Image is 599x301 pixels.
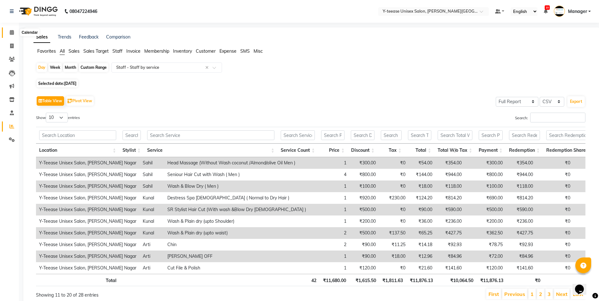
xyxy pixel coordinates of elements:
td: ₹141.60 [435,262,465,274]
td: ₹362.50 [465,227,506,239]
input: Search Service Count [281,130,315,140]
td: ₹0 [379,169,409,180]
td: ₹590.00 [506,204,536,215]
th: Tax: activate to sort column ascending [378,144,405,157]
input: Search: [530,113,585,122]
th: Discount: activate to sort column ascending [348,144,378,157]
td: ₹690.00 [465,192,506,204]
td: ₹800.00 [350,169,379,180]
td: ₹100.00 [350,180,379,192]
th: ₹11,876.13 [406,274,436,286]
input: Search Redemption Share [546,130,591,140]
span: Selected date: [37,80,78,87]
th: Redemption Share: activate to sort column ascending [543,144,594,157]
input: Search Price [321,130,344,140]
td: 2 [309,227,350,239]
a: Previous [504,291,525,297]
a: 2 [539,291,542,297]
td: ₹12.96 [409,251,435,262]
td: ₹200.00 [465,215,506,227]
td: Arti [140,239,164,251]
span: Manager [568,8,587,15]
td: ₹144.00 [409,169,435,180]
td: ₹0 [379,204,409,215]
span: [DATE] [64,81,76,86]
button: Export [567,96,585,107]
td: ₹36.00 [409,215,435,227]
td: ₹0 [536,215,573,227]
div: Month [63,63,78,72]
td: Kunal [140,204,164,215]
span: Misc [254,48,263,54]
span: Membership [144,48,169,54]
td: Y-Teease Unisex Salon, [PERSON_NAME] Nagar [36,192,140,204]
td: ₹800.00 [465,169,506,180]
th: Location: activate to sort column ascending [36,144,119,157]
td: ₹11.25 [379,239,409,251]
td: Destress Spa [DEMOGRAPHIC_DATA] ( Normal to Dry Hair ) [164,192,309,204]
a: Next [556,291,567,297]
th: Total W/o Tax: activate to sort column ascending [434,144,476,157]
td: ₹141.60 [506,262,536,274]
td: ₹0 [379,180,409,192]
td: ₹0 [379,157,409,169]
span: SMS [240,48,250,54]
button: Pivot View [66,96,94,106]
td: 1 [309,180,350,192]
td: ₹590.00 [435,204,465,215]
td: ₹0 [536,192,573,204]
select: Showentries [46,113,68,122]
td: Y-Teease Unisex Salon, [PERSON_NAME] Nagar [36,157,140,169]
td: ₹118.00 [435,180,465,192]
th: Total [36,274,120,286]
td: ₹118.00 [506,180,536,192]
td: ₹944.00 [435,169,465,180]
div: Calendar [20,29,39,36]
td: ₹0 [536,157,573,169]
th: ₹11,876.13 [476,274,506,286]
td: Y-Teease Unisex Salon, [PERSON_NAME] Nagar [36,204,140,215]
input: Search Location [39,130,116,140]
td: SR Stylist Hair Cut (With wash &Blow Dry [DEMOGRAPHIC_DATA] ) [164,204,309,215]
td: ₹65.25 [409,227,435,239]
a: 3 [548,291,551,297]
td: ₹78.75 [465,239,506,251]
img: logo [16,3,59,20]
td: ₹500.00 [465,204,506,215]
td: ₹120.00 [350,262,379,274]
td: Kunal [140,215,164,227]
th: Price: activate to sort column ascending [318,144,348,157]
th: Service: activate to sort column ascending [144,144,278,157]
td: ₹944.00 [506,169,536,180]
td: 1 [309,204,350,215]
td: ₹500.00 [350,204,379,215]
th: ₹0 [506,274,543,286]
td: ₹18.00 [409,180,435,192]
th: Redemption: activate to sort column ascending [506,144,543,157]
td: [PERSON_NAME] OFF [164,251,309,262]
input: Search Redemption [509,130,540,140]
label: Search: [515,113,585,122]
input: Search Discount [351,130,374,140]
div: Custom Range [79,63,108,72]
td: ₹814.20 [435,192,465,204]
td: ₹100.00 [465,180,506,192]
input: Search Total W/o Tax [438,130,472,140]
div: Day [37,63,47,72]
td: ₹92.93 [435,239,465,251]
td: Y-Teease Unisex Salon, [PERSON_NAME] Nagar [36,180,140,192]
th: ₹0 [543,274,594,286]
td: ₹54.00 [409,157,435,169]
td: ₹920.00 [350,192,379,204]
td: ₹124.20 [409,192,435,204]
td: Wash & Blow Dry ( Men ) [164,180,309,192]
td: 1 [309,262,350,274]
td: ₹0 [379,215,409,227]
td: Wash & Plain dry (upto Shoulder) [164,215,309,227]
td: ₹0 [536,204,573,215]
iframe: chat widget [572,276,593,295]
td: ₹300.00 [350,157,379,169]
td: Arti [140,262,164,274]
span: Inventory [173,48,192,54]
input: Search Total [408,130,431,140]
